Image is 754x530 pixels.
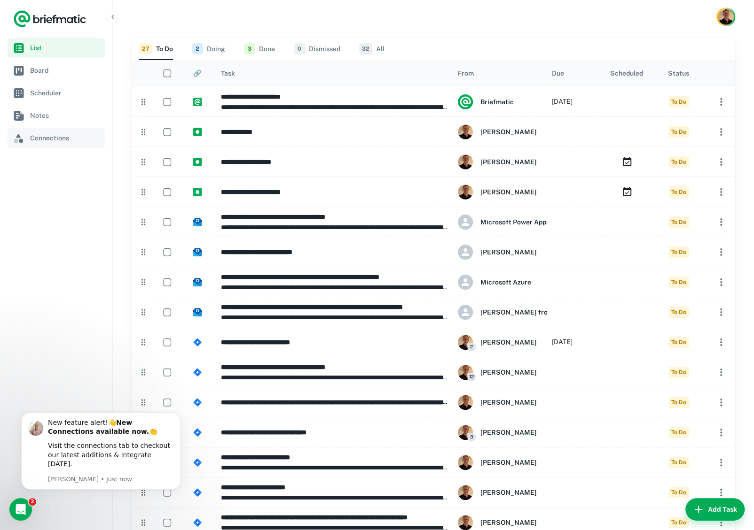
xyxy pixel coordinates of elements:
[458,184,537,200] div: Mauricio Peirone
[467,373,476,381] span: 12
[552,327,573,357] div: [DATE]
[668,487,689,498] span: To Do
[458,94,473,109] img: system.png
[244,43,255,54] span: 3
[668,156,689,168] span: To Do
[668,517,689,528] span: To Do
[552,69,564,77] div: Due
[359,43,372,54] span: 32
[480,457,537,468] h6: [PERSON_NAME]
[467,343,476,351] span: 2
[621,156,633,168] svg: Wednesday, Sep 17 ⋅ 4–5pm
[668,277,689,288] span: To Do
[458,395,473,410] img: 48
[458,275,531,290] div: Microsoft Azure
[458,485,473,500] img: 48
[193,218,202,226] img: https://app.briefmatic.com/assets/integrations/microsoftoutlookmail.png
[193,98,202,106] img: https://app.briefmatic.com/assets/integrations/system.png
[294,38,340,60] button: Dismissed
[192,38,225,60] button: Doing
[359,38,385,60] button: All
[458,515,537,530] div: Mauricio Peirone
[668,69,689,77] div: Status
[668,246,689,258] span: To Do
[668,367,689,378] span: To Do
[467,433,476,441] span: 3
[480,397,537,407] h6: [PERSON_NAME]
[8,60,105,81] a: Board
[193,338,202,346] img: https://app.briefmatic.com/assets/integrations/jira.png
[480,487,537,498] h6: [PERSON_NAME]
[480,277,531,287] h6: Microsoft Azure
[480,517,537,528] h6: [PERSON_NAME]
[668,307,689,318] span: To Do
[193,428,202,437] img: https://app.briefmatic.com/assets/integrations/jira.png
[458,69,474,77] div: From
[458,425,537,440] div: Mauricio Peirone
[458,335,537,350] div: Mauricio Peirone
[193,69,201,77] div: 🔗
[139,43,152,54] span: 27
[685,498,745,521] button: Add Task
[480,247,537,257] h6: [PERSON_NAME]
[668,126,689,138] span: To Do
[30,65,101,76] span: Board
[480,427,537,438] h6: [PERSON_NAME]
[458,485,537,500] div: Mauricio Peirone
[8,83,105,103] a: Scheduler
[458,455,473,470] img: 48
[458,215,550,230] div: Microsoft Power Apps
[9,498,32,521] iframe: Intercom live chat
[458,365,537,380] div: Mauricio Peirone
[13,9,86,28] a: Logo
[458,335,473,350] img: 48
[244,38,275,60] button: Done
[668,186,689,198] span: To Do
[458,154,473,169] img: 896db210-a0a7-40a5-ab3d-c25332bc53a0.jpeg
[668,397,689,408] span: To Do
[668,457,689,468] span: To Do
[8,38,105,58] a: List
[193,368,202,376] img: https://app.briefmatic.com/assets/integrations/jira.png
[480,157,537,167] h6: [PERSON_NAME]
[480,97,514,107] h6: Briefmatic
[7,410,195,525] iframe: Intercom notifications message
[193,398,202,407] img: https://app.briefmatic.com/assets/integrations/jira.png
[458,124,473,139] img: 896db210-a0a7-40a5-ab3d-c25332bc53a0.jpeg
[29,498,36,506] span: 2
[193,158,202,166] img: https://app.briefmatic.com/assets/integrations/manual.png
[193,248,202,256] img: https://app.briefmatic.com/assets/integrations/microsoftoutlookmail.png
[30,43,101,53] span: List
[193,278,202,286] img: https://app.briefmatic.com/assets/integrations/microsoftoutlookmail.png
[480,127,537,137] h6: [PERSON_NAME]
[718,9,734,25] img: Mauricio Peirone
[458,365,473,380] img: 48
[552,87,573,116] div: [DATE]
[221,69,235,77] div: Task
[458,94,514,109] div: Briefmatic
[193,518,202,527] img: https://app.briefmatic.com/assets/integrations/jira.png
[458,245,537,260] div: Mauricio Peirone
[294,43,305,54] span: 0
[668,216,689,228] span: To Do
[668,337,689,348] span: To Do
[192,43,203,54] span: 2
[30,133,101,143] span: Connections
[458,425,473,440] img: 48
[193,488,202,497] img: https://app.briefmatic.com/assets/integrations/jira.png
[458,515,473,530] img: 48
[480,217,550,227] h6: Microsoft Power Apps
[610,69,643,77] div: Scheduled
[8,128,105,148] a: Connections
[30,88,101,98] span: Scheduler
[8,105,105,126] a: Notes
[668,427,689,438] span: To Do
[458,305,588,320] div: Robert from Briefmatic
[458,154,537,169] div: Mauricio Peirone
